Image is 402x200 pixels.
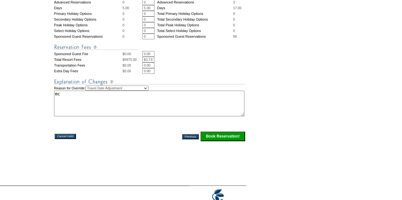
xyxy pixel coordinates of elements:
[54,22,122,28] td: Peak Holiday Options
[201,132,245,141] input: Click this button to finalize your reservation.
[54,43,138,51] img: Reservation Fees
[125,58,137,61] span: 9975.00
[157,5,233,11] td: Days
[157,22,233,28] td: Total Peak Holiday Options
[125,69,131,73] span: 0.00
[122,62,142,68] td: $
[122,17,124,21] span: 0
[54,5,122,11] td: Days
[122,51,142,57] td: $
[122,35,124,38] span: 0
[122,68,142,74] td: $
[122,12,124,16] span: 0
[125,52,131,56] span: 0.00
[122,0,124,4] span: 0
[122,23,124,27] span: 0
[233,6,242,10] span: 17.00
[125,63,131,67] span: 0.00
[122,57,142,62] td: $
[122,6,129,10] span: 5.00
[157,34,233,39] td: Sponsored Guest Reservations
[54,34,122,39] td: Sponsored Guest Reservations
[157,16,233,22] td: Total Secondary Holiday Options
[55,134,76,139] input: Cancel Hold
[54,16,122,22] td: Secondary Holiday Options
[54,51,122,57] td: Sponsored Guest Fee
[54,11,122,16] td: Primary Holiday Options
[233,29,235,33] span: 0
[157,28,233,34] td: Total Select Holiday Options
[233,0,235,4] span: 3
[54,78,245,86] img: Explanation of Changes
[233,35,237,38] span: 99
[182,134,199,139] input: Previous
[233,23,235,27] span: 0
[54,28,122,34] td: Select Holiday Options
[233,17,235,21] span: 0
[54,68,122,74] td: Extra Day Fees
[157,11,233,16] td: Total Primary Holiday Options
[233,12,235,16] span: 0
[54,62,122,68] td: Transportation Fees
[54,86,246,116] td: Reason for Override:
[54,57,122,62] td: Total Resort Fees
[122,29,124,33] span: 0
